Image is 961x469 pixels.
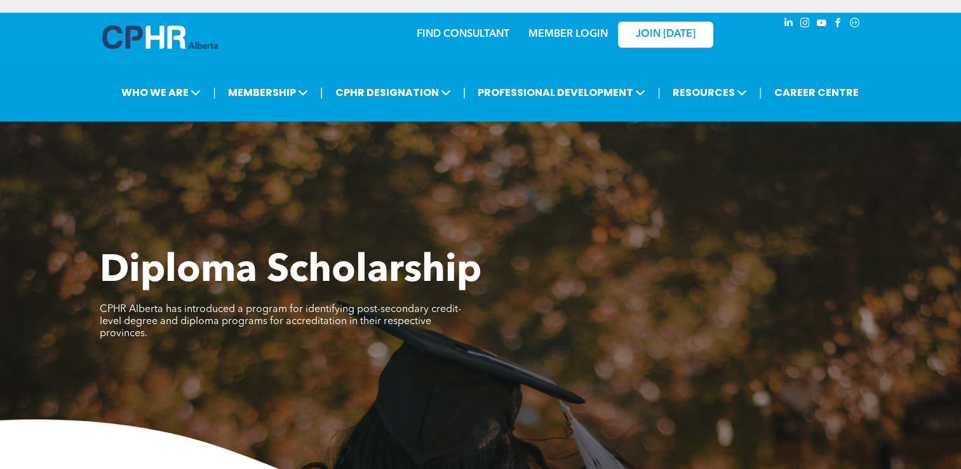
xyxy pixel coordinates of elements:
li: | [657,79,661,105]
a: instagram [798,16,812,33]
a: Social network [848,16,862,33]
span: MEMBERSHIP [224,81,312,104]
span: JOIN [DATE] [636,29,696,41]
span: WHO WE ARE [118,81,205,104]
a: linkedin [782,16,796,33]
span: RESOURCES [669,81,751,104]
a: FIND CONSULTANT [417,29,509,39]
a: facebook [831,16,845,33]
img: A blue and white logo for cp alberta [102,25,218,49]
li: | [759,79,762,105]
a: youtube [815,16,829,33]
span: CPHR DESIGNATION [332,81,455,104]
li: | [213,79,216,105]
a: MEMBER LOGIN [528,29,608,39]
li: | [463,79,466,105]
a: CAREER CENTRE [770,81,863,104]
li: | [320,79,323,105]
span: Diploma Scholarship [100,252,481,290]
span: PROFESSIONAL DEVELOPMENT [474,81,649,104]
span: CPHR Alberta has introduced a program for identifying post-secondary credit-level degree and dipl... [100,304,461,339]
a: JOIN [DATE] [618,22,713,48]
